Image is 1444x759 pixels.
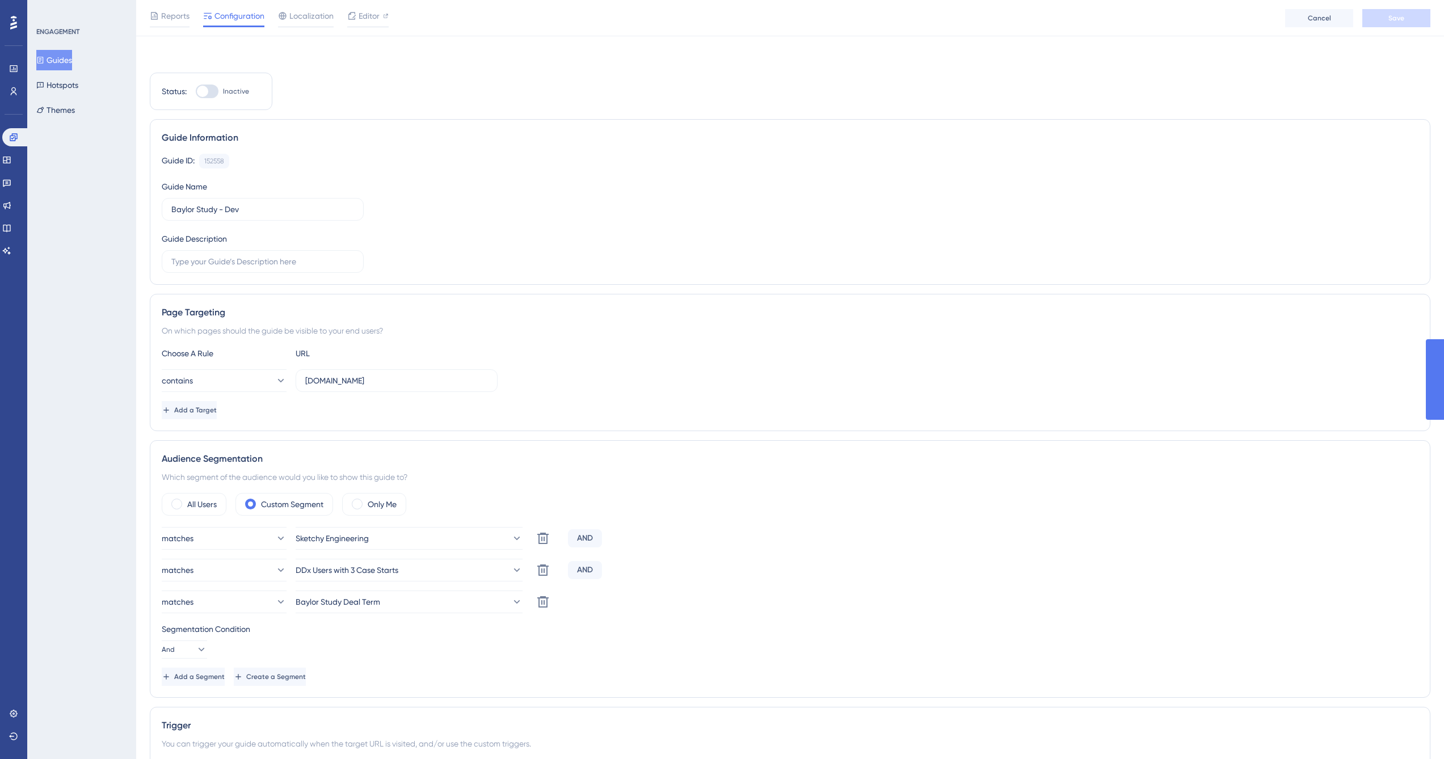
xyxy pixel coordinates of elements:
span: And [162,645,175,654]
button: matches [162,527,287,550]
button: matches [162,591,287,613]
button: Add a Target [162,401,217,419]
div: AND [568,561,602,579]
span: Create a Segment [246,672,306,681]
span: Configuration [214,9,264,23]
input: yourwebsite.com/path [305,374,488,387]
button: Themes [36,100,75,120]
div: Guide Description [162,232,227,246]
span: Sketchy Engineering [296,532,369,545]
span: Save [1388,14,1404,23]
button: Save [1362,9,1430,27]
span: Editor [359,9,380,23]
button: Baylor Study Deal Term [296,591,523,613]
div: Guide ID: [162,154,195,168]
div: URL [296,347,420,360]
button: And [162,640,207,659]
button: Add a Segment [162,668,225,686]
div: On which pages should the guide be visible to your end users? [162,324,1418,338]
input: Type your Guide’s Description here [171,255,354,268]
span: Baylor Study Deal Term [296,595,380,609]
span: Add a Segment [174,672,225,681]
div: Audience Segmentation [162,452,1418,466]
button: Sketchy Engineering [296,527,523,550]
div: AND [568,529,602,547]
iframe: UserGuiding AI Assistant Launcher [1396,714,1430,748]
button: Guides [36,50,72,70]
button: Cancel [1285,9,1353,27]
label: Custom Segment [261,497,323,511]
span: matches [162,532,193,545]
span: Inactive [223,87,249,96]
div: Segmentation Condition [162,622,1418,636]
button: contains [162,369,287,392]
span: Cancel [1308,14,1331,23]
label: All Users [187,497,217,511]
button: matches [162,559,287,581]
div: 152558 [204,157,224,166]
span: matches [162,595,193,609]
label: Only Me [368,497,397,511]
div: Trigger [162,719,1418,732]
div: Guide Name [162,180,207,193]
span: DDx Users with 3 Case Starts [296,563,398,577]
input: Type your Guide’s Name here [171,203,354,216]
div: Which segment of the audience would you like to show this guide to? [162,470,1418,484]
span: matches [162,563,193,577]
div: You can trigger your guide automatically when the target URL is visited, and/or use the custom tr... [162,737,1418,750]
button: Create a Segment [234,668,306,686]
button: DDx Users with 3 Case Starts [296,559,523,581]
div: Status: [162,85,187,98]
span: contains [162,374,193,387]
div: Choose A Rule [162,347,287,360]
div: Page Targeting [162,306,1418,319]
span: Add a Target [174,406,217,415]
div: ENGAGEMENT [36,27,79,36]
div: Guide Information [162,131,1418,145]
span: Localization [289,9,334,23]
button: Hotspots [36,75,78,95]
span: Reports [161,9,190,23]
